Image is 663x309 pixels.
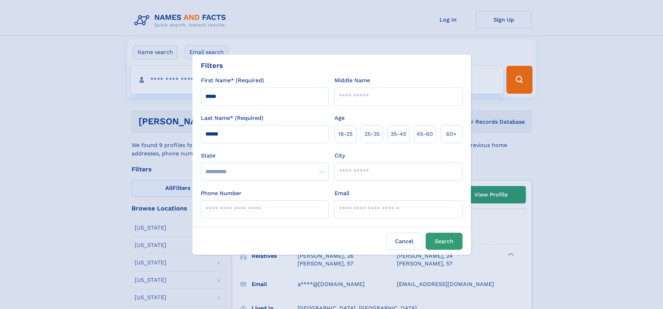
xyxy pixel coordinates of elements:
label: City [334,152,345,160]
label: Email [334,189,349,198]
span: 25‑35 [364,130,380,138]
label: Middle Name [334,76,370,85]
label: Phone Number [201,189,242,198]
label: Last Name* (Required) [201,114,263,122]
div: Filters [201,60,223,71]
label: Cancel [386,233,423,250]
label: First Name* (Required) [201,76,264,85]
label: State [201,152,329,160]
label: Age [334,114,345,122]
button: Search [426,233,463,250]
span: 60+ [446,130,457,138]
span: 18‑25 [338,130,353,138]
span: 45‑60 [417,130,433,138]
span: 35‑45 [390,130,406,138]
